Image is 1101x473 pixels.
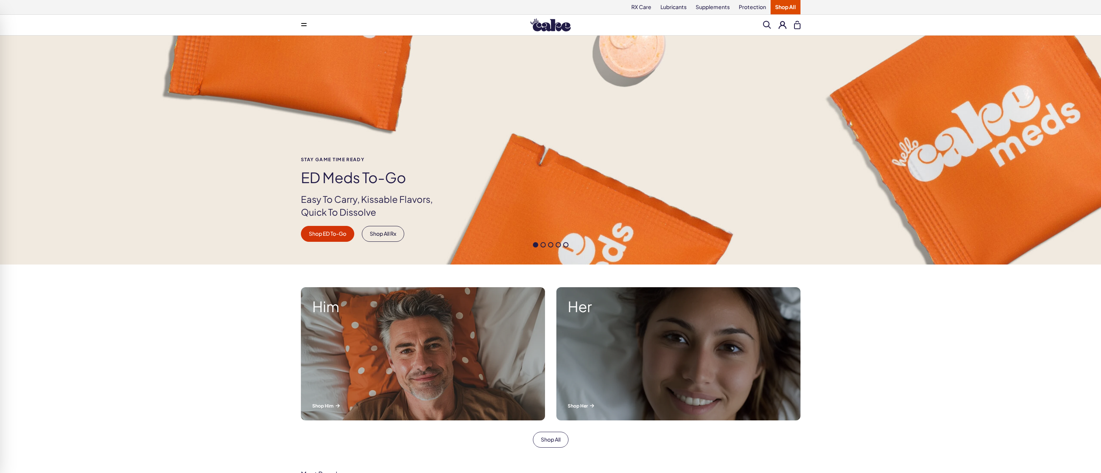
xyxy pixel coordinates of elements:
a: Shop All [533,432,568,448]
h1: ED Meds to-go [301,170,445,185]
p: Easy To Carry, Kissable Flavors, Quick To Dissolve [301,193,445,218]
a: A woman smiling while lying in bed. Her Shop Her [551,282,806,426]
p: Shop Him [312,403,534,409]
img: Hello Cake [530,19,571,31]
p: Shop Her [568,403,789,409]
a: Shop All Rx [362,226,404,242]
strong: Her [568,299,789,314]
span: Stay Game time ready [301,157,445,162]
a: Shop ED To-Go [301,226,354,242]
a: A man smiling while lying in bed. Him Shop Him [295,282,551,426]
strong: Him [312,299,534,314]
